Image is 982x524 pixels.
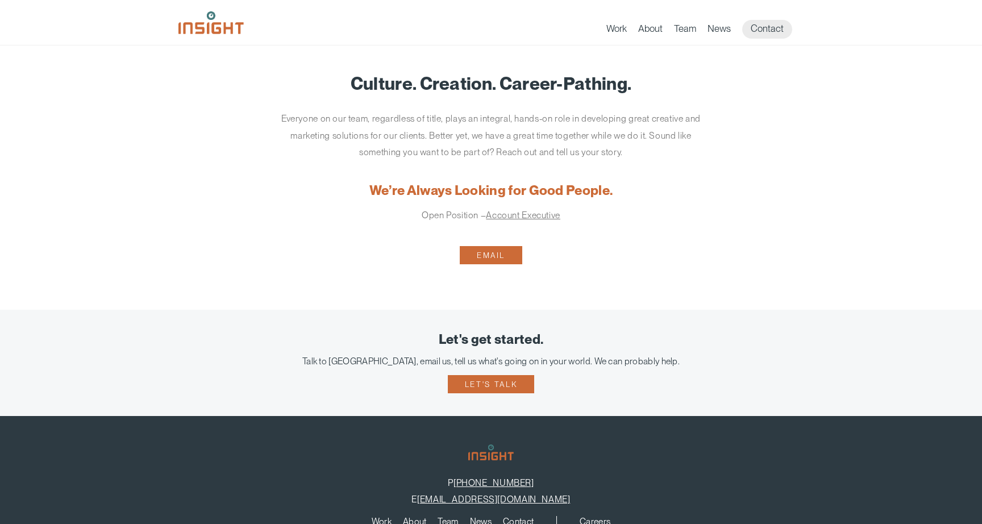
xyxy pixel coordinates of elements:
h1: Culture. Creation. Career-Pathing. [195,74,787,93]
img: Insight Marketing Design [468,444,514,460]
p: Everyone on our team, regardless of title, plays an integral, hands-on role in developing great c... [278,110,704,161]
nav: primary navigation menu [606,20,804,39]
h2: We’re Always Looking for Good People. [195,184,787,198]
p: E [17,494,965,505]
a: [EMAIL_ADDRESS][DOMAIN_NAME] [417,494,570,505]
a: Account Executive [486,210,560,221]
div: Talk to [GEOGRAPHIC_DATA], email us, tell us what's going on in your world. We can probably help. [17,356,965,367]
a: Team [674,23,696,39]
a: Contact [742,20,792,39]
a: News [708,23,731,39]
p: P [17,477,965,488]
a: Work [606,23,627,39]
a: Let's talk [448,375,534,393]
img: Insight Marketing Design [178,11,244,34]
a: About [638,23,663,39]
a: Email [460,246,522,264]
a: [PHONE_NUMBER] [453,477,534,488]
p: Open Position – [278,207,704,224]
div: Let's get started. [17,332,965,347]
